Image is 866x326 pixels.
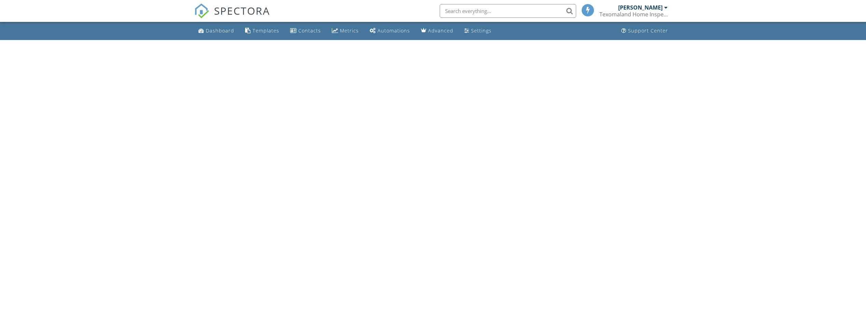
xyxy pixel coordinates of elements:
[194,9,270,24] a: SPECTORA
[287,25,324,37] a: Contacts
[253,27,279,34] div: Templates
[462,25,494,37] a: Settings
[194,3,209,18] img: The Best Home Inspection Software - Spectora
[618,4,663,11] div: [PERSON_NAME]
[619,25,671,37] a: Support Center
[440,4,576,18] input: Search everything...
[340,27,359,34] div: Metrics
[599,11,668,18] div: Texomaland Home Inspections License # 7358
[206,27,234,34] div: Dashboard
[628,27,668,34] div: Support Center
[214,3,270,18] span: SPECTORA
[471,27,492,34] div: Settings
[418,25,456,37] a: Advanced
[196,25,237,37] a: Dashboard
[298,27,321,34] div: Contacts
[378,27,410,34] div: Automations
[428,27,453,34] div: Advanced
[367,25,413,37] a: Automations (Basic)
[242,25,282,37] a: Templates
[329,25,361,37] a: Metrics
